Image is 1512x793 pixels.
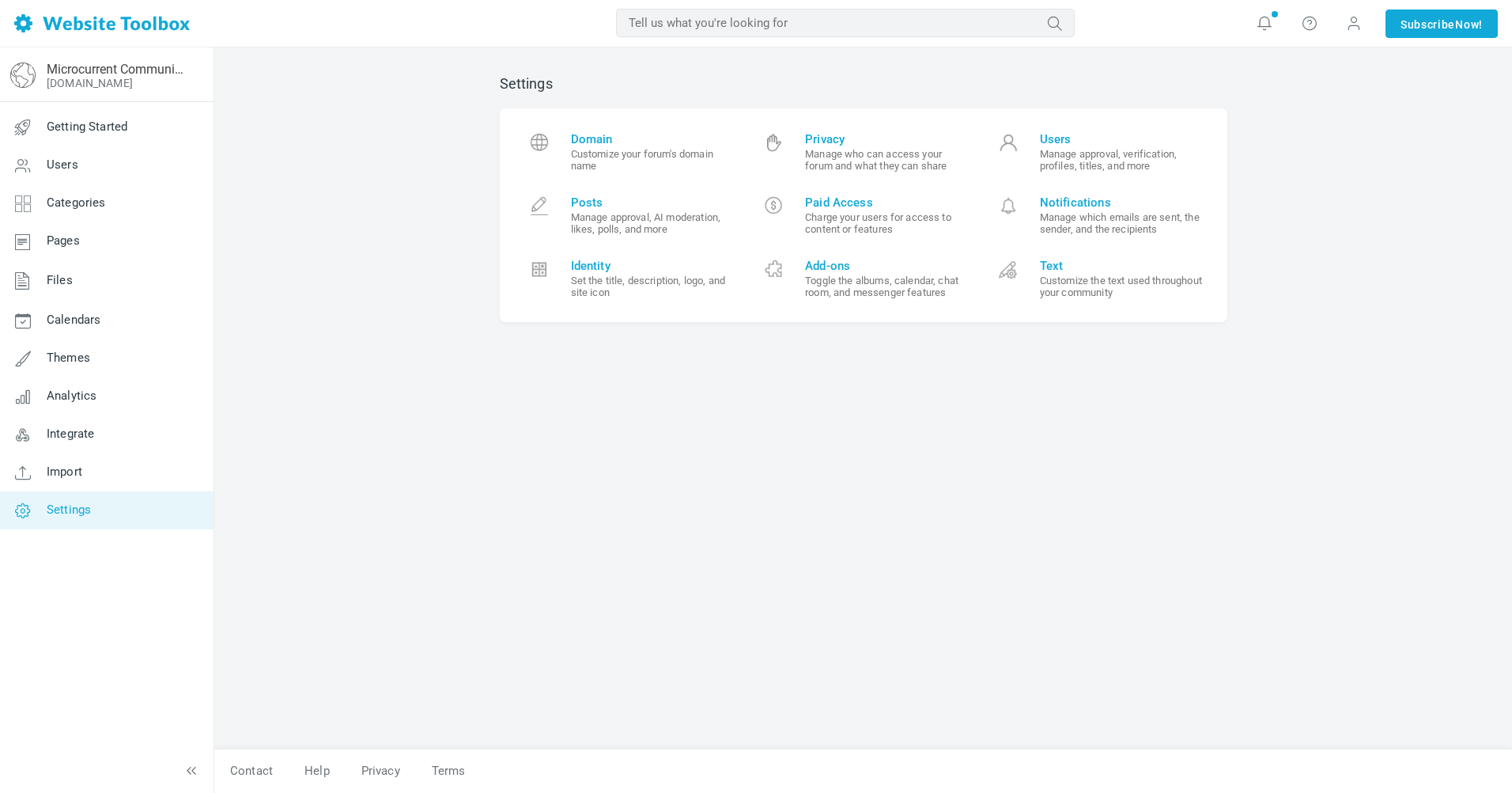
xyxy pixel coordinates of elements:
[416,757,482,785] a: Terms
[1040,148,1204,172] small: Manage approval, verification, profiles, titles, and more
[981,184,1215,247] a: Notifications Manage which emails are sent, the sender, and the recipients
[346,757,416,785] a: Privacy
[47,273,73,287] span: Files
[47,427,94,441] span: Integrate
[805,259,969,273] span: Add-ons
[571,211,735,235] small: Manage approval, AI moderation, likes, polls, and more
[1040,195,1204,210] span: Notifications
[805,275,969,298] small: Toggle the albums, calendar, chat room, and messenger features
[805,211,969,235] small: Charge your users for access to content or features
[616,9,1075,37] input: Tell us what you're looking for
[1040,275,1204,298] small: Customize the text used throughout your community
[47,503,91,517] span: Settings
[289,757,346,785] a: Help
[746,184,981,247] a: Paid Access Charge your users for access to content or features
[47,62,184,77] a: Microcurrent Community
[571,195,735,210] span: Posts
[47,313,100,327] span: Calendars
[571,148,735,172] small: Customize your forum's domain name
[47,389,96,403] span: Analytics
[47,77,133,89] a: [DOMAIN_NAME]
[512,247,747,310] a: Identity Set the title, description, logo, and site icon
[571,132,735,146] span: Domain
[805,148,969,172] small: Manage who can access your forum and what they can share
[47,351,90,365] span: Themes
[214,757,289,785] a: Contact
[47,157,78,172] span: Users
[1385,9,1498,38] a: SubscribeNow!
[1040,259,1204,273] span: Text
[47,233,80,248] span: Pages
[512,120,747,184] a: Domain Customize your forum's domain name
[746,120,981,184] a: Privacy Manage who can access your forum and what they can share
[571,259,735,273] span: Identity
[47,465,82,479] span: Import
[512,184,747,247] a: Posts Manage approval, AI moderation, likes, polls, and more
[805,132,969,146] span: Privacy
[981,120,1215,184] a: Users Manage approval, verification, profiles, titles, and more
[10,63,36,88] img: globe-icon.png
[1040,211,1204,235] small: Manage which emails are sent, the sender, and the recipients
[1455,16,1483,33] span: Now!
[746,247,981,310] a: Add-ons Toggle the albums, calendar, chat room, and messenger features
[47,120,127,134] span: Getting Started
[500,75,1227,93] h2: Settings
[1040,132,1204,146] span: Users
[805,195,969,210] span: Paid Access
[571,275,735,298] small: Set the title, description, logo, and site icon
[981,247,1215,310] a: Text Customize the text used throughout your community
[47,195,106,210] span: Categories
